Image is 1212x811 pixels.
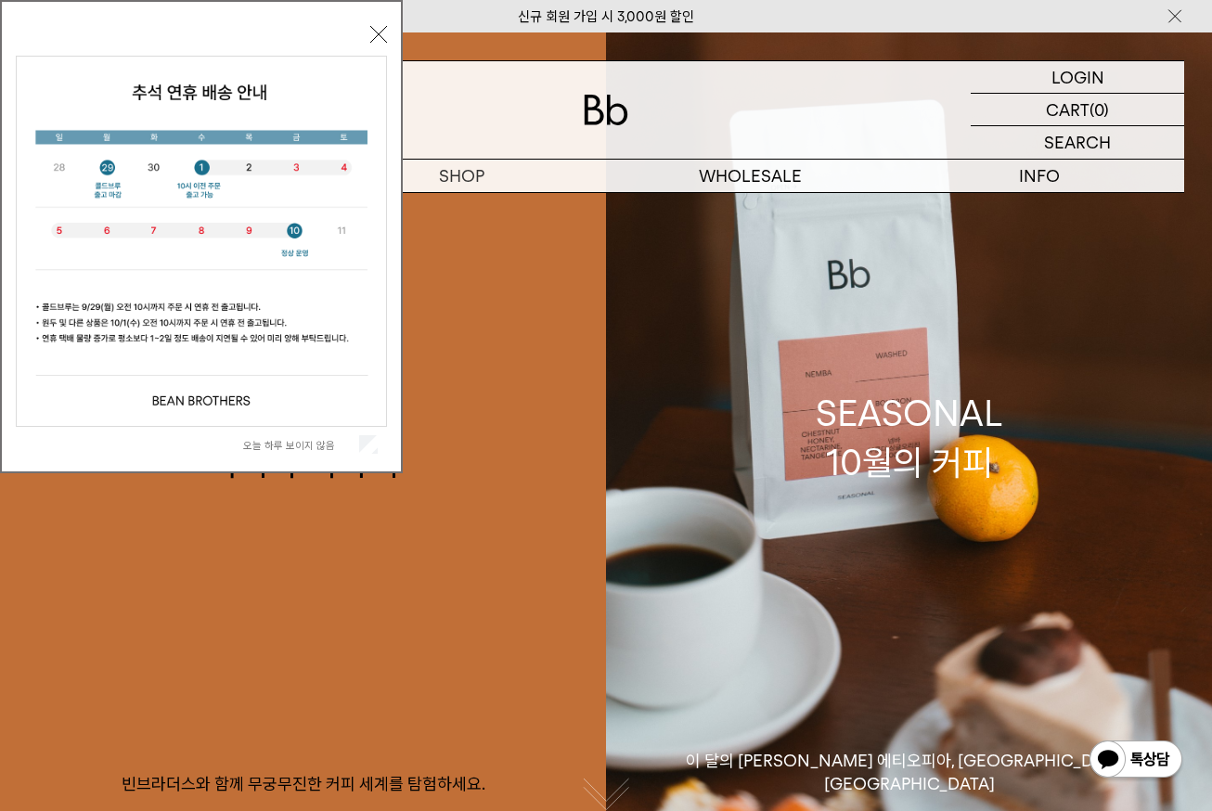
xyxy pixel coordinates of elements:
[606,750,1212,795] p: 이 달의 [PERSON_NAME] 에티오피아, [GEOGRAPHIC_DATA], [GEOGRAPHIC_DATA]
[243,439,355,452] label: 오늘 하루 보이지 않음
[584,95,628,125] img: 로고
[606,160,896,192] p: WHOLESALE
[1088,739,1184,783] img: 카카오톡 채널 1:1 채팅 버튼
[17,57,386,426] img: 5e4d662c6b1424087153c0055ceb1a13_140731.jpg
[1090,94,1109,125] p: (0)
[518,8,694,25] a: 신규 회원 가입 시 3,000원 할인
[317,160,607,192] a: SHOP
[971,94,1184,126] a: CART (0)
[1046,94,1090,125] p: CART
[1044,126,1111,159] p: SEARCH
[1051,61,1104,93] p: LOGIN
[971,61,1184,94] a: LOGIN
[896,160,1185,192] p: INFO
[816,389,1003,487] div: SEASONAL 10월의 커피
[370,26,387,43] button: 닫기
